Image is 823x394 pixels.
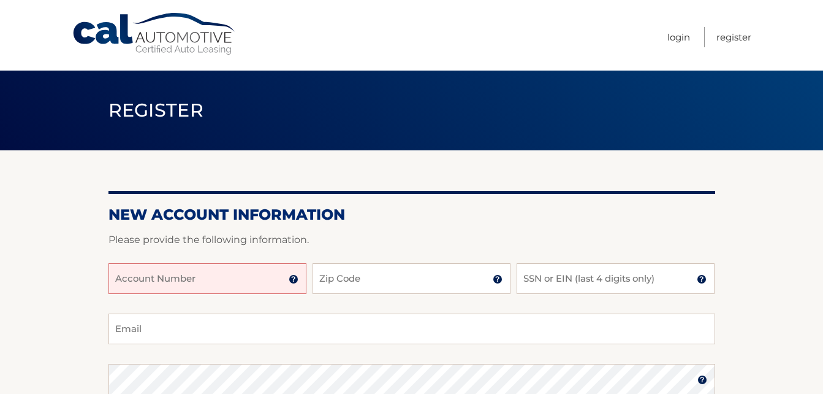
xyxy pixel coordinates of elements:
[108,314,715,344] input: Email
[517,263,715,294] input: SSN or EIN (last 4 digits only)
[289,274,298,284] img: tooltip.svg
[697,274,707,284] img: tooltip.svg
[493,274,503,284] img: tooltip.svg
[108,231,715,249] p: Please provide the following information.
[108,206,715,224] h2: New Account Information
[697,375,707,385] img: tooltip.svg
[72,12,237,56] a: Cal Automotive
[313,263,510,294] input: Zip Code
[716,27,751,47] a: Register
[667,27,690,47] a: Login
[108,99,204,122] span: Register
[108,263,306,294] input: Account Number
